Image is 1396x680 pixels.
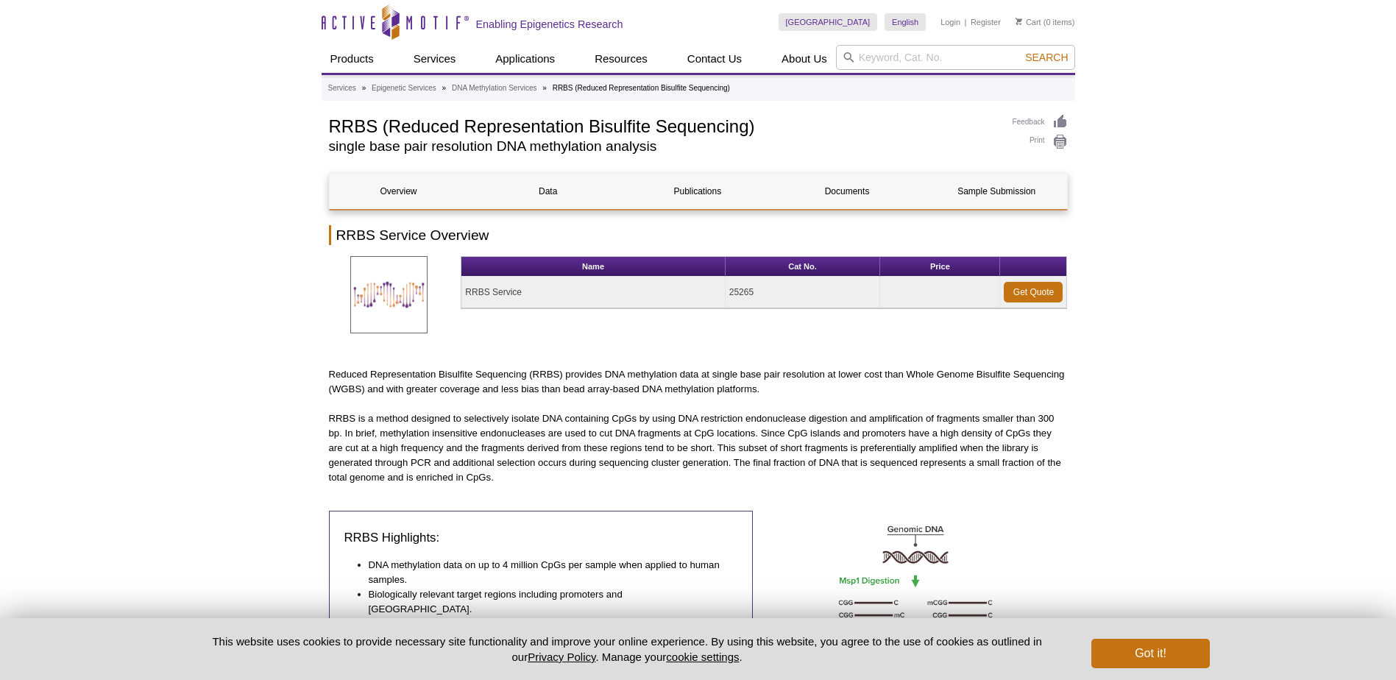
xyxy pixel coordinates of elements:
[1013,114,1068,130] a: Feedback
[372,82,436,95] a: Epigenetic Services
[328,82,356,95] a: Services
[479,174,617,209] a: Data
[329,114,998,136] h1: RRBS (Reduced Representation Bisulfite Sequencing)
[330,174,468,209] a: Overview
[369,617,723,631] li: Paired-end sequencing depth of >50,000,000 reads.
[542,84,547,92] li: »
[369,558,723,587] li: DNA methylation data on up to 4 million CpGs per sample when applied to human samples.
[329,367,1068,397] p: Reduced Representation Bisulfite Sequencing (RRBS) provides DNA methylation data at single base p...
[553,84,730,92] li: RRBS (Reduced Representation Bisulfite Sequencing)
[836,45,1075,70] input: Keyword, Cat. No.
[1025,52,1068,63] span: Search
[940,17,960,27] a: Login
[461,257,725,277] th: Name
[1091,639,1209,668] button: Got it!
[666,651,739,663] button: cookie settings
[322,45,383,73] a: Products
[628,174,767,209] a: Publications
[885,13,926,31] a: English
[329,225,1068,245] h2: RRBS Service Overview
[927,174,1066,209] a: Sample Submission
[452,82,537,95] a: DNA Methylation Services
[779,13,878,31] a: [GEOGRAPHIC_DATA]
[329,411,1068,485] p: RRBS is a method designed to selectively isolate DNA containing CpGs by using DNA restriction end...
[965,13,967,31] li: |
[461,277,725,308] td: RRBS Service
[726,257,881,277] th: Cat No.
[726,277,881,308] td: 25265
[405,45,465,73] a: Services
[1016,17,1041,27] a: Cart
[880,257,1000,277] th: Price
[773,45,836,73] a: About Us
[344,529,738,547] h3: RRBS Highlights:
[971,17,1001,27] a: Register
[1013,134,1068,150] a: Print
[369,587,723,617] li: Biologically relevant target regions including promoters and [GEOGRAPHIC_DATA].
[586,45,656,73] a: Resources
[1016,13,1075,31] li: (0 items)
[528,651,595,663] a: Privacy Policy
[1004,282,1063,302] a: Get Quote
[442,84,447,92] li: »
[350,256,428,333] img: Reduced Representation Bisulfite Sequencing (RRBS)
[1021,51,1072,64] button: Search
[476,18,623,31] h2: Enabling Epigenetics Research
[1016,18,1022,25] img: Your Cart
[329,140,998,153] h2: single base pair resolution DNA methylation analysis
[362,84,366,92] li: »
[187,634,1068,665] p: This website uses cookies to provide necessary site functionality and improve your online experie...
[486,45,564,73] a: Applications
[678,45,751,73] a: Contact Us
[778,174,916,209] a: Documents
